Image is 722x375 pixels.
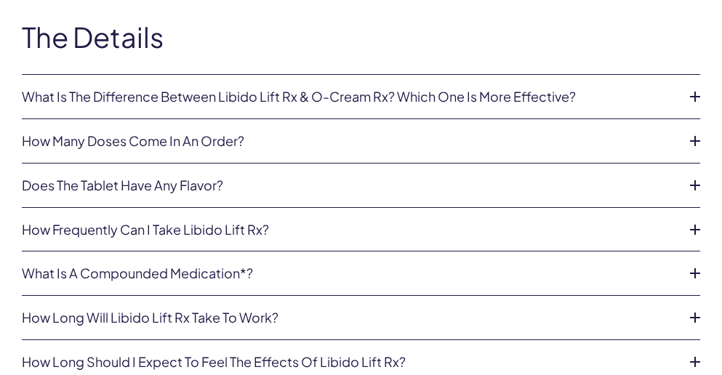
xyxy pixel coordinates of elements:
[22,178,677,193] a: Does the tablet have any flavor?
[22,266,677,281] a: What is a compounded medication*?
[22,89,677,104] a: What is the difference between Libido Lift Rx & O-Cream Rx? Which one is more effective?
[22,355,677,369] a: How long should I expect to feel the effects of Libido Lift Rx?
[22,22,700,52] h2: The Details
[22,222,677,237] a: How frequently can I take Libido Lift Rx?
[22,134,677,148] a: How many doses come in an order?
[22,310,677,325] a: How long will Libido Lift Rx take to work?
